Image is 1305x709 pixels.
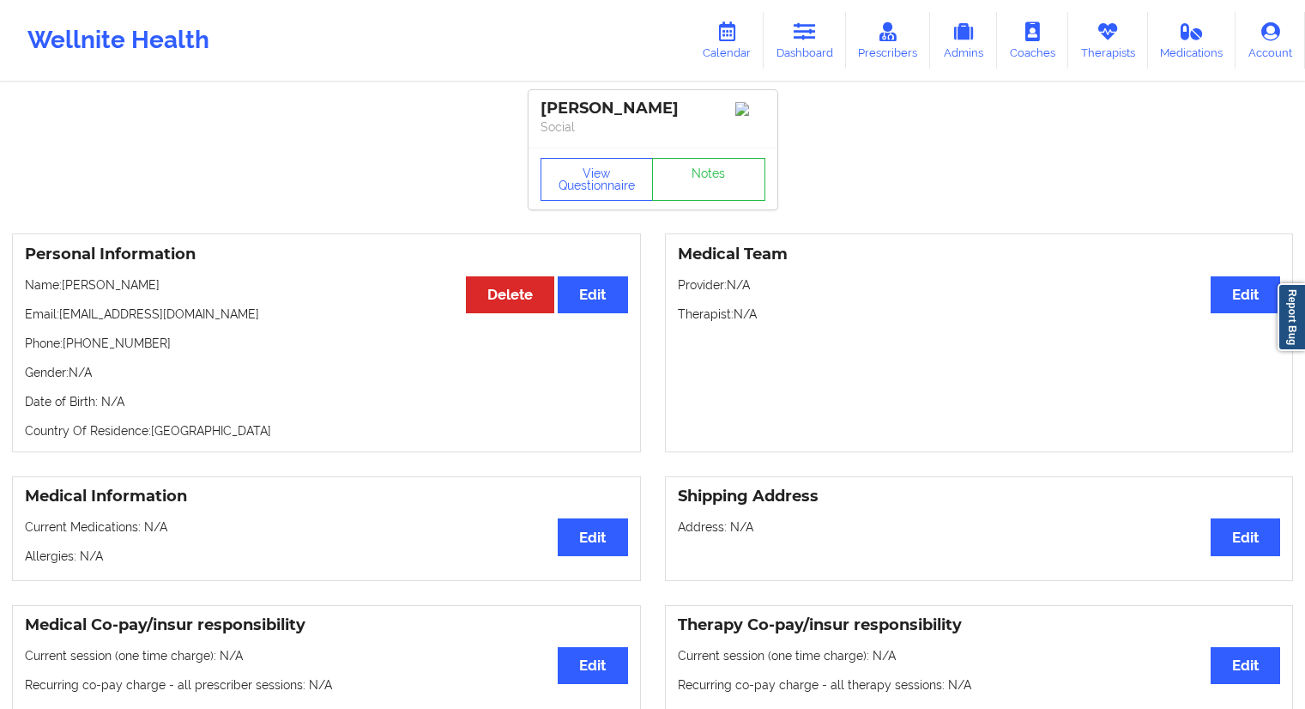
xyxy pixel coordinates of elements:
[541,99,765,118] div: [PERSON_NAME]
[678,518,1281,536] p: Address: N/A
[1148,12,1236,69] a: Medications
[930,12,997,69] a: Admins
[1068,12,1148,69] a: Therapists
[678,487,1281,506] h3: Shipping Address
[25,647,628,664] p: Current session (one time charge): N/A
[466,276,554,313] button: Delete
[678,306,1281,323] p: Therapist: N/A
[997,12,1068,69] a: Coaches
[541,158,654,201] button: View Questionnaire
[1211,276,1280,313] button: Edit
[690,12,764,69] a: Calendar
[25,245,628,264] h3: Personal Information
[25,364,628,381] p: Gender: N/A
[541,118,765,136] p: Social
[25,518,628,536] p: Current Medications: N/A
[678,615,1281,635] h3: Therapy Co-pay/insur responsibility
[25,276,628,294] p: Name: [PERSON_NAME]
[678,647,1281,664] p: Current session (one time charge): N/A
[25,393,628,410] p: Date of Birth: N/A
[1211,518,1280,555] button: Edit
[558,647,627,684] button: Edit
[735,102,765,116] img: Image%2Fplaceholer-image.png
[764,12,846,69] a: Dashboard
[25,548,628,565] p: Allergies: N/A
[678,276,1281,294] p: Provider: N/A
[558,276,627,313] button: Edit
[558,518,627,555] button: Edit
[1236,12,1305,69] a: Account
[652,158,765,201] a: Notes
[846,12,931,69] a: Prescribers
[25,676,628,694] p: Recurring co-pay charge - all prescriber sessions : N/A
[678,676,1281,694] p: Recurring co-pay charge - all therapy sessions : N/A
[25,422,628,439] p: Country Of Residence: [GEOGRAPHIC_DATA]
[1278,283,1305,351] a: Report Bug
[1211,647,1280,684] button: Edit
[25,335,628,352] p: Phone: [PHONE_NUMBER]
[678,245,1281,264] h3: Medical Team
[25,306,628,323] p: Email: [EMAIL_ADDRESS][DOMAIN_NAME]
[25,487,628,506] h3: Medical Information
[25,615,628,635] h3: Medical Co-pay/insur responsibility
